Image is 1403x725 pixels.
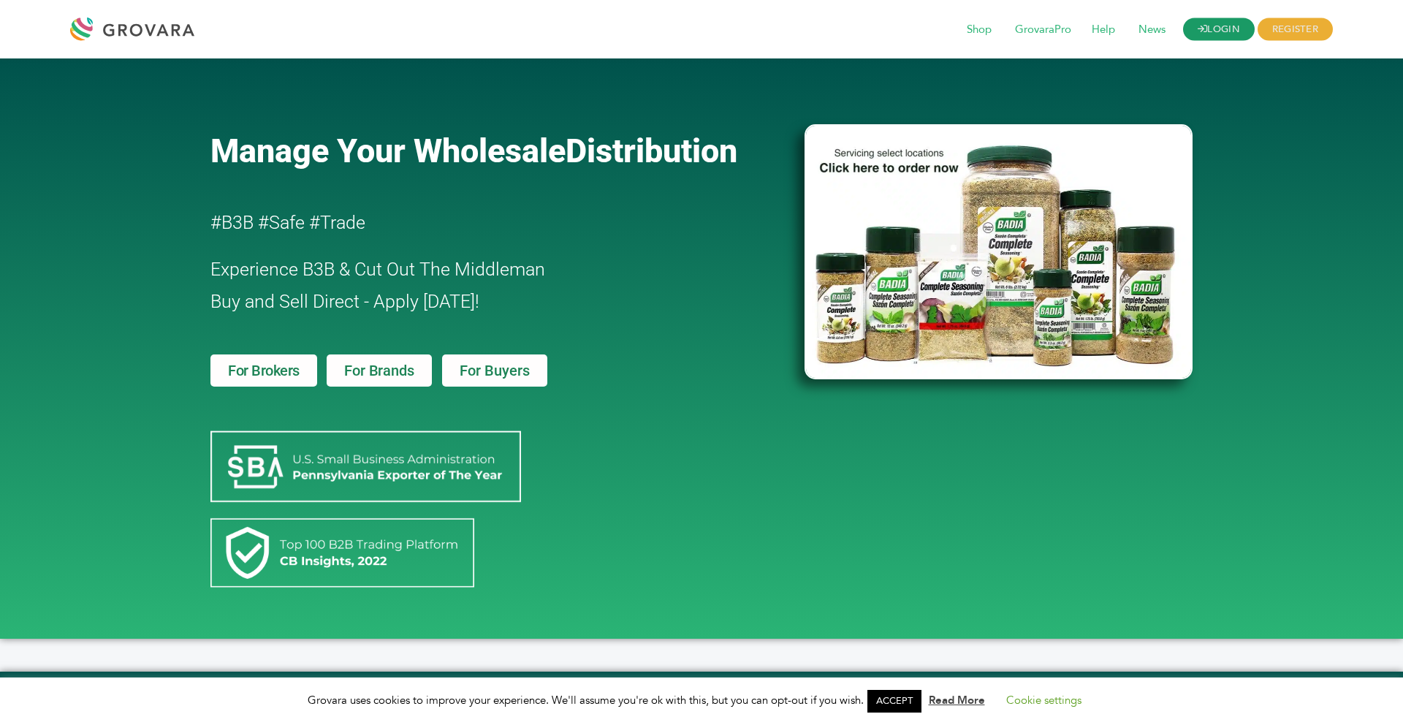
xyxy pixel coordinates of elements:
a: News [1128,22,1176,38]
a: For Brokers [210,354,317,387]
span: Manage Your Wholesale [210,132,566,170]
h2: #B3B #Safe #Trade [210,207,720,239]
a: For Brands [327,354,431,387]
a: Cookie settings [1006,693,1081,707]
span: For Brokers [228,363,300,378]
span: For Brands [344,363,414,378]
span: GrovaraPro [1005,16,1081,44]
span: Distribution [566,132,737,170]
a: Help [1081,22,1125,38]
a: Shop [957,22,1002,38]
a: Read More [929,693,985,707]
span: Shop [957,16,1002,44]
a: Manage Your WholesaleDistribution [210,132,780,170]
span: News [1128,16,1176,44]
span: Experience B3B & Cut Out The Middleman [210,259,545,280]
a: LOGIN [1183,18,1255,41]
a: For Buyers [442,354,547,387]
a: GrovaraPro [1005,22,1081,38]
span: Help [1081,16,1125,44]
a: ACCEPT [867,690,921,713]
span: Grovara uses cookies to improve your experience. We'll assume you're ok with this, but you can op... [308,693,1096,707]
span: For Buyers [460,363,530,378]
span: Buy and Sell Direct - Apply [DATE]! [210,291,479,312]
span: REGISTER [1258,18,1333,41]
